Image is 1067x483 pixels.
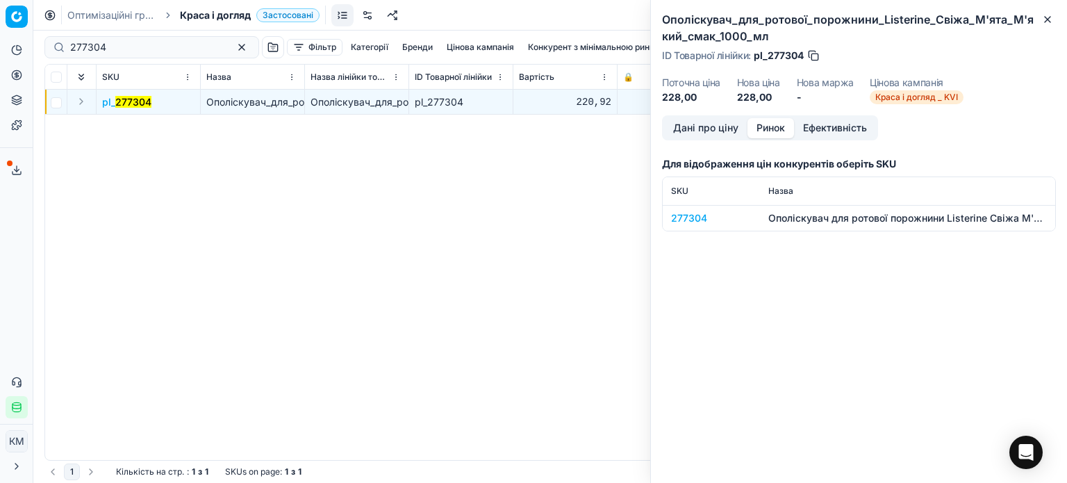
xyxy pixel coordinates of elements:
[797,78,854,88] dt: Нова маржа
[519,72,554,83] span: Вартість
[415,95,507,109] div: pl_277304
[6,430,28,452] button: КM
[73,93,90,110] button: Expand
[441,39,520,56] button: Цінова кампанія
[192,466,195,477] strong: 1
[44,464,61,480] button: Go to previous page
[345,39,394,56] button: Категорії
[180,8,251,22] span: Краса і догляд
[311,72,389,83] span: Назва лінійки товарів
[519,95,611,109] div: 220,92
[662,157,1056,171] h3: Для відображення цін конкурентів оберіть SKU
[664,118,747,138] button: Дані про ціну
[662,11,1056,44] h2: Ополіскувач_для_ротової_порожнини_Listerine_Свіжа_М'ята_М'який_смак_1000_мл
[794,118,876,138] button: Ефективність
[623,72,634,83] span: 🔒
[116,466,208,477] div: :
[67,8,320,22] nav: breadcrumb
[768,211,1047,225] div: Ополіскувач для ротової порожнини Listerine Свіжа М'ята М'який смак 1000 мл
[754,49,804,63] span: pl_277304
[64,464,80,480] button: 1
[1009,436,1043,469] div: Open Intercom Messenger
[287,39,342,56] button: Фільтр
[311,95,403,109] div: Ополіскувач_для_ротової_порожнини_Listerine_Свіжа_М'ята_М'який_смак_1000_мл
[768,186,793,196] span: Назва
[180,8,320,22] span: Краса і доглядЗастосовані
[102,95,151,109] button: pl_277304
[747,118,794,138] button: Ринок
[206,96,600,108] span: Ополіскувач_для_ротової_порожнини_Listerine_Свіжа_М'ята_М'який_смак_1000_мл
[737,78,780,88] dt: Нова ціна
[198,466,202,477] strong: з
[671,186,688,196] span: SKU
[662,78,720,88] dt: Поточна ціна
[415,72,492,83] span: ID Товарної лінійки
[662,90,720,104] dd: 228,00
[44,464,99,480] nav: pagination
[102,72,119,83] span: SKU
[522,39,707,56] button: Конкурент з мінімальною ринковою ціною
[73,69,90,85] button: Expand all
[115,96,151,108] mark: 277304
[116,466,184,477] span: Кількість на стр.
[298,466,301,477] strong: 1
[797,90,854,104] dd: -
[205,466,208,477] strong: 1
[397,39,438,56] button: Бренди
[70,40,222,54] input: Пошук по SKU або назві
[83,464,99,480] button: Go to next page
[291,466,295,477] strong: з
[206,72,231,83] span: Назва
[671,211,752,225] div: 277304
[870,90,963,104] span: Краса і догляд _ KVI
[256,8,320,22] span: Застосовані
[6,431,27,452] span: КM
[102,95,151,109] span: pl_
[285,466,288,477] strong: 1
[737,90,780,104] dd: 228,00
[662,51,751,60] span: ID Товарної лінійки :
[67,8,156,22] a: Оптимізаційні групи
[870,78,963,88] dt: Цінова кампанія
[225,466,282,477] span: SKUs on page :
